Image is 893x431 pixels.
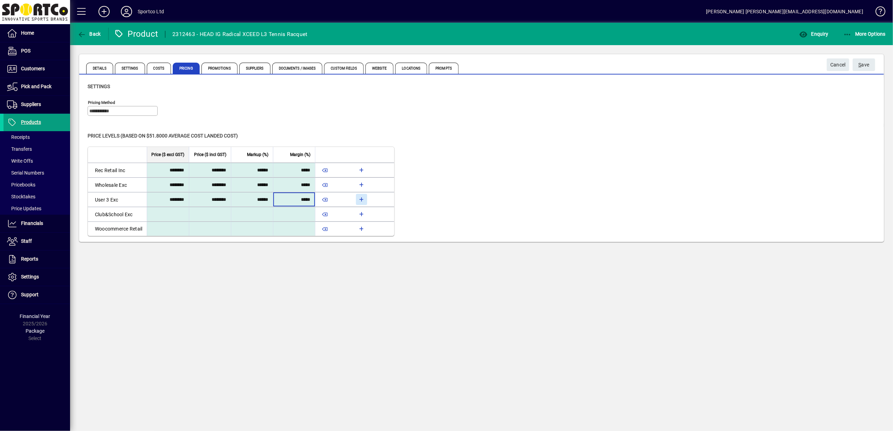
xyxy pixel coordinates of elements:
[152,151,185,158] span: Price ($ excl GST)
[114,28,158,40] div: Product
[7,194,35,199] span: Stocktakes
[4,60,70,78] a: Customers
[827,58,849,71] button: Cancel
[21,84,51,89] span: Pick and Pack
[843,31,886,37] span: More Options
[88,177,147,192] td: Wholesale Exc
[26,328,44,334] span: Package
[4,42,70,60] a: POS
[21,274,39,280] span: Settings
[799,31,828,37] span: Enquiry
[797,28,830,40] button: Enquiry
[4,191,70,203] a: Stocktakes
[88,100,115,105] mat-label: Pricing method
[4,96,70,113] a: Suppliers
[21,66,45,71] span: Customers
[395,63,427,74] span: Locations
[4,78,70,96] a: Pick and Pack
[7,206,41,211] span: Price Updates
[7,182,35,188] span: Pricebooks
[859,62,861,68] span: S
[88,221,147,236] td: Woocommerce Retail
[4,131,70,143] a: Receipts
[842,28,888,40] button: More Options
[93,5,115,18] button: Add
[365,63,394,74] span: Website
[70,28,109,40] app-page-header-button: Back
[115,63,145,74] span: Settings
[21,292,39,297] span: Support
[4,167,70,179] a: Serial Numbers
[7,158,33,164] span: Write Offs
[290,151,311,158] span: Margin (%)
[172,29,307,40] div: 2312463 - HEAD IG Radical XCEED L3 Tennis Racquet
[859,59,870,71] span: ave
[429,63,459,74] span: Prompts
[706,6,863,17] div: [PERSON_NAME] [PERSON_NAME][EMAIL_ADDRESS][DOMAIN_NAME]
[86,63,113,74] span: Details
[88,207,147,221] td: Club&School Exc
[21,30,34,36] span: Home
[76,28,103,40] button: Back
[247,151,269,158] span: Markup (%)
[4,250,70,268] a: Reports
[138,6,164,17] div: Sportco Ltd
[239,63,270,74] span: Suppliers
[21,256,38,262] span: Reports
[4,286,70,304] a: Support
[20,313,50,319] span: Financial Year
[830,59,846,71] span: Cancel
[147,63,171,74] span: Costs
[7,134,30,140] span: Receipts
[4,143,70,155] a: Transfers
[4,215,70,232] a: Financials
[201,63,238,74] span: Promotions
[4,233,70,250] a: Staff
[115,5,138,18] button: Profile
[7,170,44,176] span: Serial Numbers
[21,101,41,107] span: Suppliers
[7,146,32,152] span: Transfers
[194,151,227,158] span: Price ($ incl GST)
[173,63,200,74] span: Pricing
[88,84,110,89] span: Settings
[870,1,884,24] a: Knowledge Base
[77,31,101,37] span: Back
[21,119,41,125] span: Products
[272,63,323,74] span: Documents / Images
[21,238,32,244] span: Staff
[324,63,363,74] span: Custom Fields
[88,133,238,139] span: Price levels (based on $51.8000 Average cost landed cost)
[4,203,70,214] a: Price Updates
[4,268,70,286] a: Settings
[21,48,30,54] span: POS
[21,220,43,226] span: Financials
[4,179,70,191] a: Pricebooks
[4,155,70,167] a: Write Offs
[88,163,147,177] td: Rec Retail Inc
[88,192,147,207] td: User 3 Exc
[4,24,70,42] a: Home
[853,58,875,71] button: Save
